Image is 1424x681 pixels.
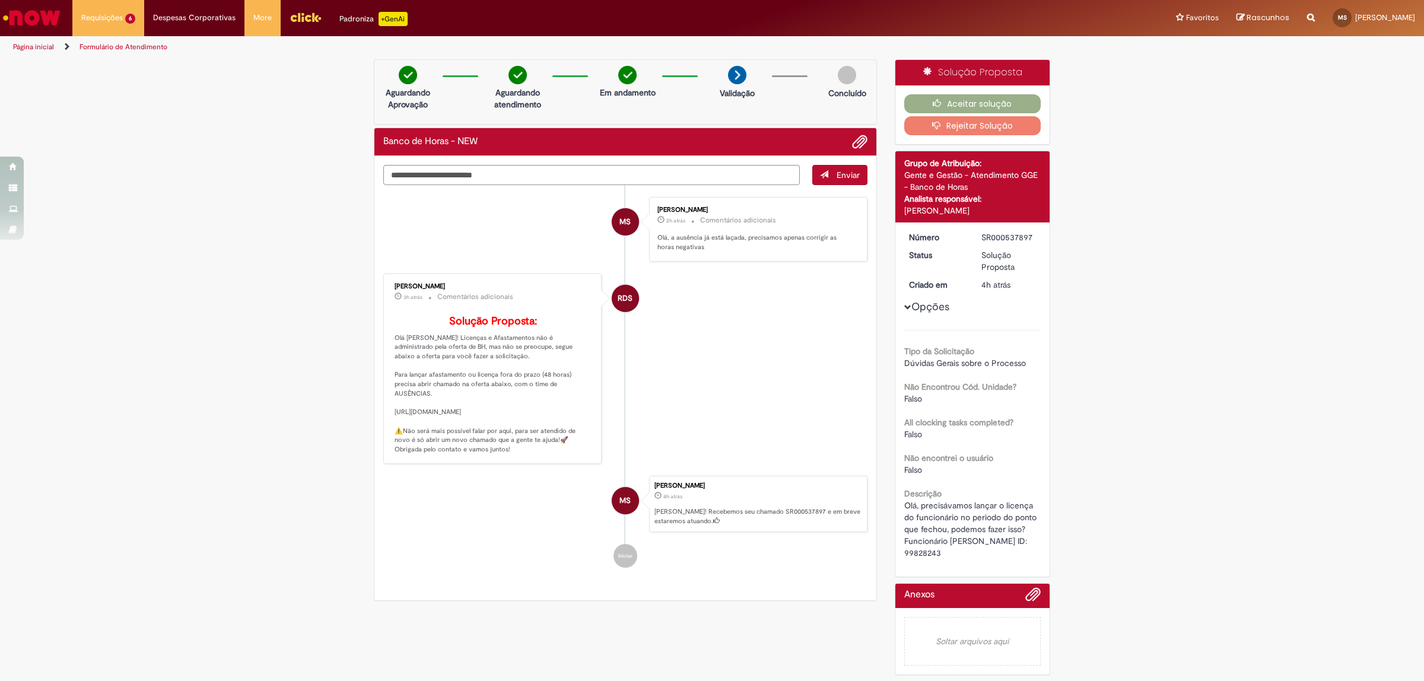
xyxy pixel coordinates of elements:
[663,493,682,500] time: 28/08/2025 07:54:36
[253,12,272,24] span: More
[904,617,1041,666] em: Soltar arquivos aqui
[612,208,639,236] div: Mariana Stephany Zani Da Silva
[619,486,631,515] span: MS
[654,482,861,489] div: [PERSON_NAME]
[13,42,54,52] a: Página inicial
[395,283,592,290] div: [PERSON_NAME]
[1,6,62,30] img: ServiceNow
[837,170,860,180] span: Enviar
[663,493,682,500] span: 4h atrás
[1338,14,1347,21] span: MS
[904,381,1016,392] b: Não Encontrou Cód. Unidade?
[339,12,408,26] div: Padroniza
[904,358,1026,368] span: Dúvidas Gerais sobre o Processo
[403,294,422,301] time: 28/08/2025 08:36:41
[1025,587,1041,608] button: Adicionar anexos
[904,417,1013,428] b: All clocking tasks completed?
[904,169,1041,193] div: Gente e Gestão - Atendimento GGE - Banco de Horas
[904,488,942,499] b: Descrição
[900,279,973,291] dt: Criado em
[657,233,855,252] p: Olá, a ausência já está laçada, precisamos apenas corrigir as horas negativas
[728,66,746,84] img: arrow-next.png
[904,393,922,404] span: Falso
[900,231,973,243] dt: Número
[895,60,1050,85] div: Solução Proposta
[508,66,527,84] img: check-circle-green.png
[812,165,867,185] button: Enviar
[904,590,935,600] h2: Anexos
[612,487,639,514] div: Mariana Stephany Zani Da Silva
[981,279,1010,290] time: 28/08/2025 07:54:36
[904,116,1041,135] button: Rejeitar Solução
[981,279,1037,291] div: 28/08/2025 07:54:36
[399,66,417,84] img: check-circle-green.png
[700,215,776,225] small: Comentários adicionais
[981,231,1037,243] div: SR000537897
[666,217,685,224] time: 28/08/2025 09:45:29
[657,206,855,214] div: [PERSON_NAME]
[904,453,993,463] b: Não encontrei o usuário
[654,507,861,526] p: [PERSON_NAME]! Recebemos seu chamado SR000537897 e em breve estaremos atuando.
[904,157,1041,169] div: Grupo de Atribuição:
[904,346,974,357] b: Tipo da Solicitação
[81,12,123,24] span: Requisições
[383,476,867,533] li: Mariana Stephany Zani Da Silva
[383,185,867,580] ul: Histórico de tíquete
[1355,12,1415,23] span: [PERSON_NAME]
[489,87,546,110] p: Aguardando atendimento
[619,208,631,236] span: MS
[904,500,1039,558] span: Olá, precisávamos lançar o licença do funcionário no periodo do ponto que fechou, podemos fazer i...
[153,12,236,24] span: Despesas Corporativas
[383,136,478,147] h2: Banco de Horas - NEW Histórico de tíquete
[852,134,867,149] button: Adicionar anexos
[904,193,1041,205] div: Analista responsável:
[981,249,1037,273] div: Solução Proposta
[981,279,1010,290] span: 4h atrás
[904,205,1041,217] div: [PERSON_NAME]
[904,429,922,440] span: Falso
[618,66,637,84] img: check-circle-green.png
[828,87,866,99] p: Concluído
[290,8,322,26] img: click_logo_yellow_360x200.png
[612,285,639,312] div: Raquel De Souza
[900,249,973,261] dt: Status
[720,87,755,99] p: Validação
[403,294,422,301] span: 3h atrás
[1247,12,1289,23] span: Rascunhos
[80,42,167,52] a: Formulário de Atendimento
[838,66,856,84] img: img-circle-grey.png
[125,14,135,24] span: 6
[379,12,408,26] p: +GenAi
[449,314,537,328] b: Solução Proposta:
[618,284,632,313] span: RDS
[600,87,656,98] p: Em andamento
[904,464,922,475] span: Falso
[666,217,685,224] span: 2h atrás
[383,165,800,186] textarea: Digite sua mensagem aqui...
[904,94,1041,113] button: Aceitar solução
[395,316,592,454] p: Olá [PERSON_NAME]! Licenças e Afastamentos não é administrado pela oferta de BH, mas não se preoc...
[437,292,513,302] small: Comentários adicionais
[9,36,940,58] ul: Trilhas de página
[1237,12,1289,24] a: Rascunhos
[379,87,437,110] p: Aguardando Aprovação
[1186,12,1219,24] span: Favoritos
